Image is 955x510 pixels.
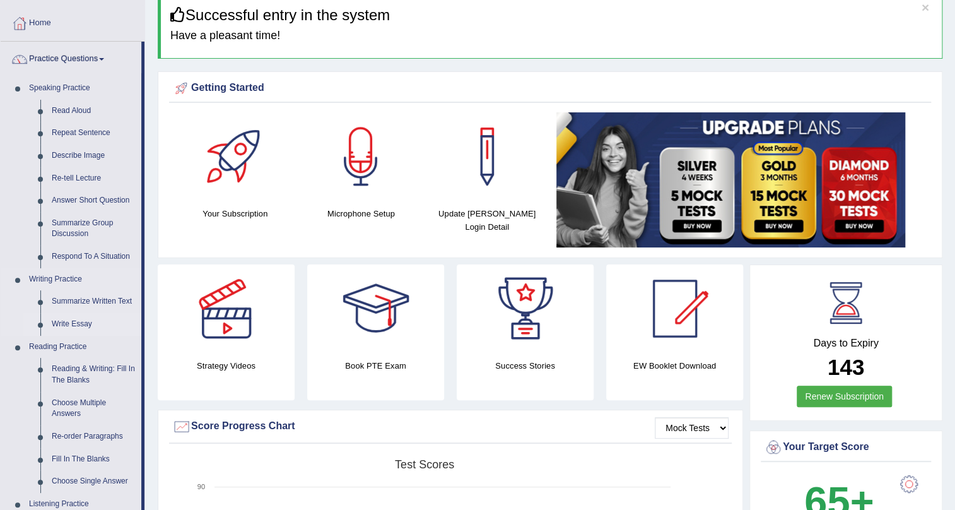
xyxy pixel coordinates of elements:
a: Choose Multiple Answers [46,392,141,425]
a: Answer Short Question [46,189,141,212]
h4: Strategy Videos [158,359,295,372]
h3: Successful entry in the system [170,7,932,23]
h4: Your Subscription [179,207,292,220]
div: Your Target Score [764,438,928,457]
h4: Days to Expiry [764,338,928,349]
h4: Have a pleasant time! [170,30,932,42]
a: Renew Subscription [797,386,892,407]
a: Summarize Written Text [46,290,141,313]
a: Write Essay [46,313,141,336]
a: Choose Single Answer [46,470,141,493]
a: Writing Practice [23,268,141,291]
a: Reading & Writing: Fill In The Blanks [46,358,141,391]
a: Repeat Sentence [46,122,141,145]
a: Fill In The Blanks [46,448,141,471]
text: 90 [197,483,205,490]
a: Reading Practice [23,336,141,359]
h4: Book PTE Exam [307,359,444,372]
h4: Update [PERSON_NAME] Login Detail [430,207,544,234]
a: Home [1,6,144,37]
tspan: Test scores [395,458,454,471]
a: Re-order Paragraphs [46,425,141,448]
a: Read Aloud [46,100,141,122]
b: 143 [828,355,864,379]
div: Getting Started [172,79,928,98]
img: small5.jpg [556,112,905,247]
h4: Microphone Setup [305,207,418,220]
a: Summarize Group Discussion [46,212,141,246]
div: Score Progress Chart [172,417,729,436]
h4: Success Stories [457,359,594,372]
button: × [922,1,929,14]
a: Re-tell Lecture [46,167,141,190]
a: Respond To A Situation [46,246,141,268]
h4: EW Booklet Download [606,359,743,372]
a: Speaking Practice [23,77,141,100]
a: Describe Image [46,145,141,167]
a: Practice Questions [1,42,141,73]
